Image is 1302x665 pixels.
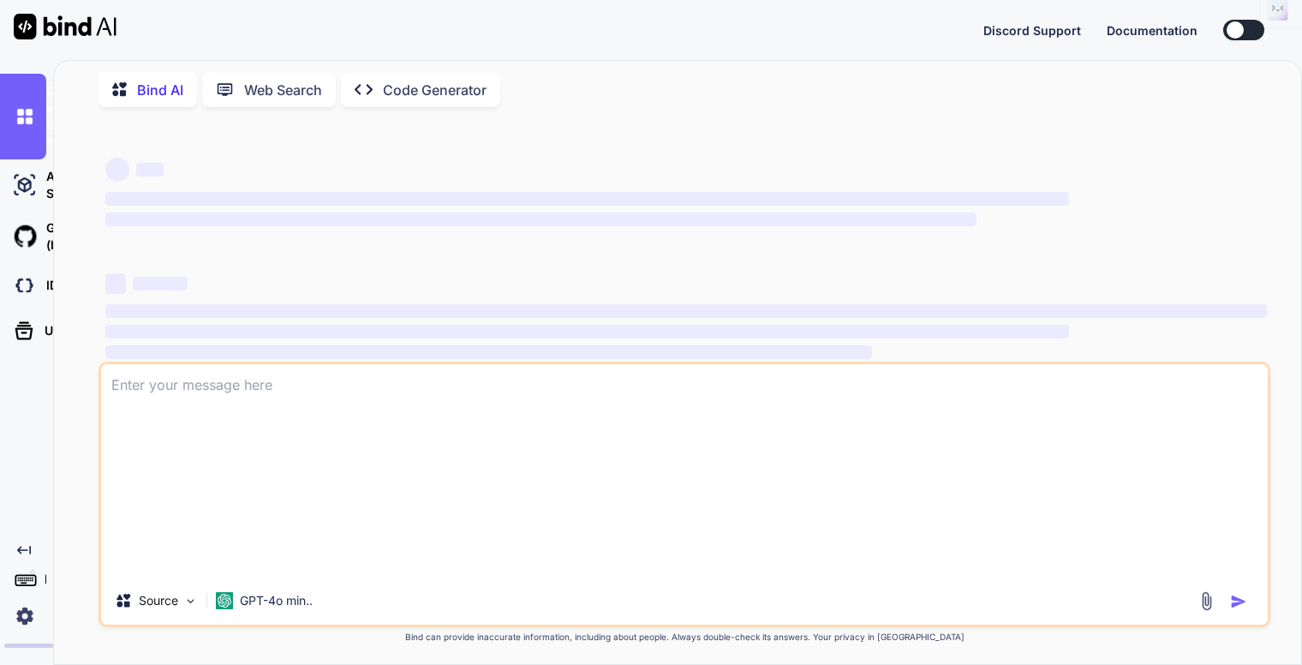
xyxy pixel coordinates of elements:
[99,631,1270,644] p: Bind can provide inaccurate information, including about people. Always double-check its answers....
[105,213,977,226] span: ‌
[105,192,1069,206] span: ‌
[216,592,233,609] img: GPT-4o mini
[39,82,74,151] p: Chat with Bind AI
[136,163,164,177] span: ‌
[10,102,39,131] img: chat
[14,14,116,39] img: Bind AI
[39,219,86,254] p: Github (beta)
[133,277,188,291] span: ‌
[105,273,126,294] span: ‌
[38,322,87,339] p: Upload
[39,168,85,202] p: AI Studio
[105,325,1069,338] span: ‌
[983,23,1081,38] span: Discord Support
[1107,23,1197,38] span: Documentation
[1197,591,1216,611] img: attachment
[139,592,178,609] p: Source
[1230,593,1247,610] img: icon
[105,158,129,182] span: ‌
[39,277,65,294] p: IDE
[10,271,39,300] img: darkCloudIdeIcon
[183,594,198,608] img: Pick Models
[244,80,322,100] p: Web Search
[105,304,1267,318] span: ‌
[137,80,183,100] p: Bind AI
[240,592,313,609] p: GPT-4o min..
[983,21,1081,39] button: Discord Support
[10,222,39,251] img: githubLight
[10,602,39,631] img: settings
[1107,21,1197,39] button: Documentation
[38,571,46,588] p: Keyboard
[39,608,46,625] p: [PERSON_NAME]
[105,345,872,359] span: ‌
[383,80,487,100] p: Code Generator
[10,171,39,200] img: ai-studio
